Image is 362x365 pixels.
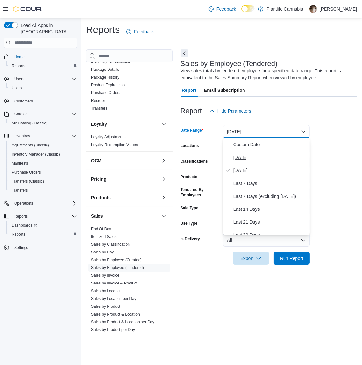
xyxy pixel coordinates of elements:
a: Product Expirations [91,83,125,87]
span: Product Expirations [91,82,125,88]
button: Export [233,252,269,265]
a: Sales by Invoice [91,273,119,278]
a: Sales by Classification [91,242,130,247]
button: Run Report [274,252,310,265]
p: Plantlife Cannabis [266,5,303,13]
span: Settings [14,245,28,250]
a: Sales by Employee (Created) [91,258,142,262]
nav: Complex example [4,49,77,269]
span: Sales by Invoice & Product [91,281,137,286]
button: Loyalty [91,121,159,127]
span: Export [237,252,265,265]
button: All [223,234,310,247]
span: Catalog [12,110,77,118]
a: Sales by Product & Location per Day [91,320,154,324]
span: Users [9,84,77,92]
button: Inventory [12,132,33,140]
label: Date Range [181,128,203,133]
a: Reports [9,231,28,238]
span: Adjustments (Classic) [9,141,77,149]
a: Package Details [91,67,119,72]
a: Transfers [9,187,30,194]
span: Reports [12,63,25,69]
button: [DATE] [223,125,310,138]
span: Last 21 Days [233,218,307,226]
span: Transfers [12,188,28,193]
h3: Products [91,194,111,201]
button: Transfers [6,186,79,195]
a: Reorder [91,98,105,103]
span: Package History [91,75,119,80]
span: Sales by Product & Location [91,312,140,317]
button: Hide Parameters [207,104,254,117]
a: Dashboards [9,221,40,229]
span: Purchase Orders [12,170,41,175]
span: Inventory Manager (Classic) [9,150,77,158]
h3: Sales by Employee (Tendered) [181,60,278,68]
button: Reports [6,230,79,239]
div: Zach MacDonald [309,5,317,13]
label: Locations [181,143,199,148]
button: Products [160,194,168,201]
span: Inventory Manager (Classic) [12,152,60,157]
span: Manifests [12,161,28,166]
button: Products [91,194,159,201]
span: My Catalog (Classic) [12,121,47,126]
button: Next [181,49,188,57]
button: Users [1,74,79,83]
label: Classifications [181,159,208,164]
button: Home [1,52,79,61]
span: Dark Mode [241,12,242,13]
span: Reports [14,214,28,219]
a: Adjustments (Classic) [9,141,52,149]
a: End Of Day [91,227,111,231]
span: Users [12,85,22,91]
a: Sales by Location per Day [91,296,136,301]
div: Loyalty [86,133,173,151]
span: Home [14,54,25,59]
span: [DATE] [233,166,307,174]
span: Inventory [12,132,77,140]
span: Loyalty Redemption Values [91,142,138,147]
h3: Sales [91,213,103,219]
a: Sales by Location [91,289,122,293]
button: Sales [160,212,168,220]
button: Users [12,75,27,83]
button: My Catalog (Classic) [6,119,79,128]
span: Transfers (Classic) [12,179,44,184]
button: Purchase Orders [6,168,79,177]
p: | [305,5,307,13]
span: Last 14 Days [233,205,307,213]
a: Package History [91,75,119,80]
button: Customers [1,96,79,106]
a: Feedback [124,25,156,38]
span: Manifests [9,159,77,167]
span: Loyalty Adjustments [91,134,126,140]
span: Reports [12,232,25,237]
span: Reports [12,212,77,220]
span: [DATE] [233,154,307,161]
span: Dashboards [12,223,37,228]
a: Purchase Orders [91,91,120,95]
h3: Pricing [91,176,106,182]
a: Sales by Product per Day [91,327,135,332]
h3: OCM [91,157,102,164]
button: Operations [1,199,79,208]
span: Sales by Employee (Tendered) [91,265,144,270]
a: Itemized Sales [91,234,117,239]
button: Manifests [6,159,79,168]
a: Sales by Invoice & Product [91,281,137,285]
span: Run Report [280,255,303,262]
div: Select listbox [223,138,310,235]
button: Reports [12,212,30,220]
span: Inventory [14,134,30,139]
a: Home [12,53,27,61]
